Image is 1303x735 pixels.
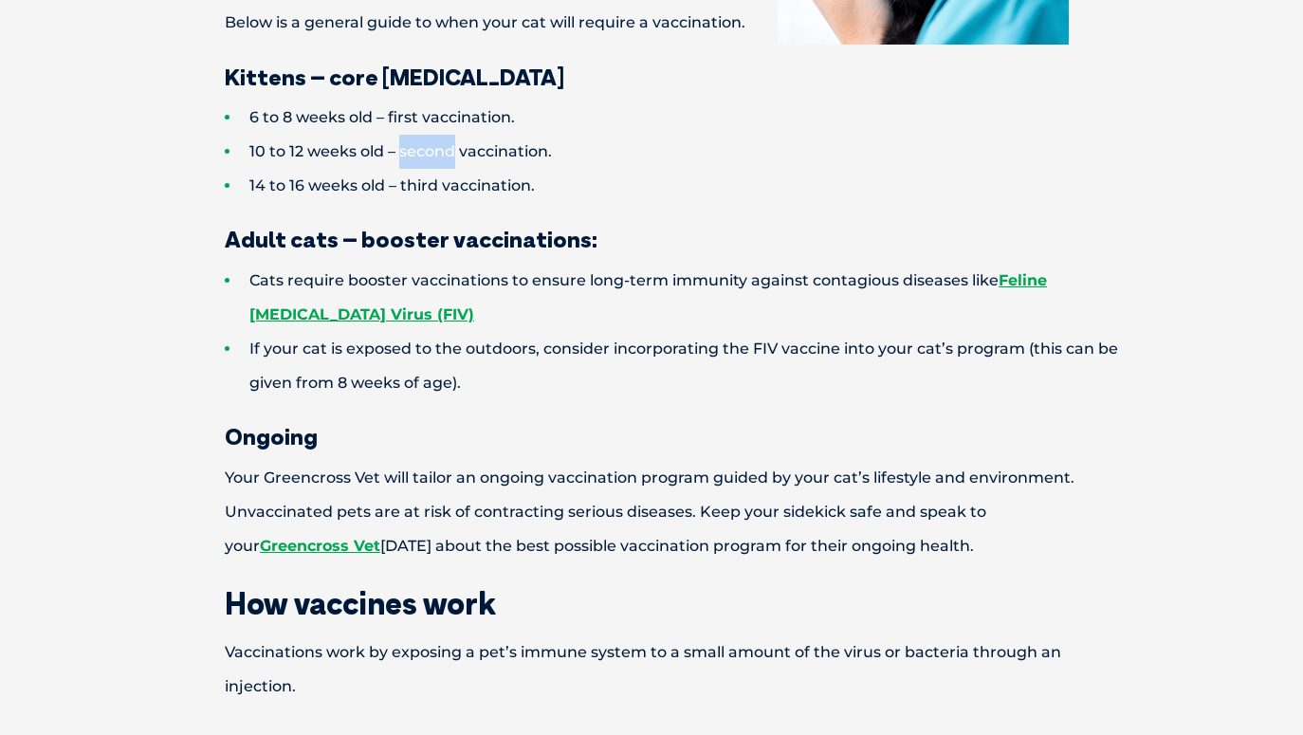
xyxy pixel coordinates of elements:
[158,635,1145,704] p: Vaccinations work by exposing a pet’s immune system to a small amount of the virus or bacteria th...
[249,271,1047,323] a: Feline [MEDICAL_DATA] Virus (FIV)
[225,101,1145,135] li: 6 to 8 weeks old – first vaccination.
[158,425,1145,448] h3: Ongoing
[158,228,1145,250] h3: Adult cats – booster vaccinations:
[158,65,1145,88] h3: Kittens – core [MEDICAL_DATA]
[158,461,1145,495] p: Your Greencross Vet will tailor an ongoing vaccination program guided by your cat’s lifestyle and...
[225,169,1145,203] li: 14 to 16 weeks old – third vaccination.
[225,332,1145,400] li: If your cat is exposed to the outdoors, consider incorporating the FIV vaccine into your cat’s pr...
[225,135,1145,169] li: 10 to 12 weeks old – second vaccination.
[158,588,1145,618] h2: How vaccines work
[225,264,1145,332] li: Cats require booster vaccinations to ensure long-term immunity against contagious diseases like
[260,537,380,555] a: Greencross Vet
[158,495,1145,563] p: Unvaccinated pets are at risk of contracting serious diseases. Keep your sidekick safe and speak ...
